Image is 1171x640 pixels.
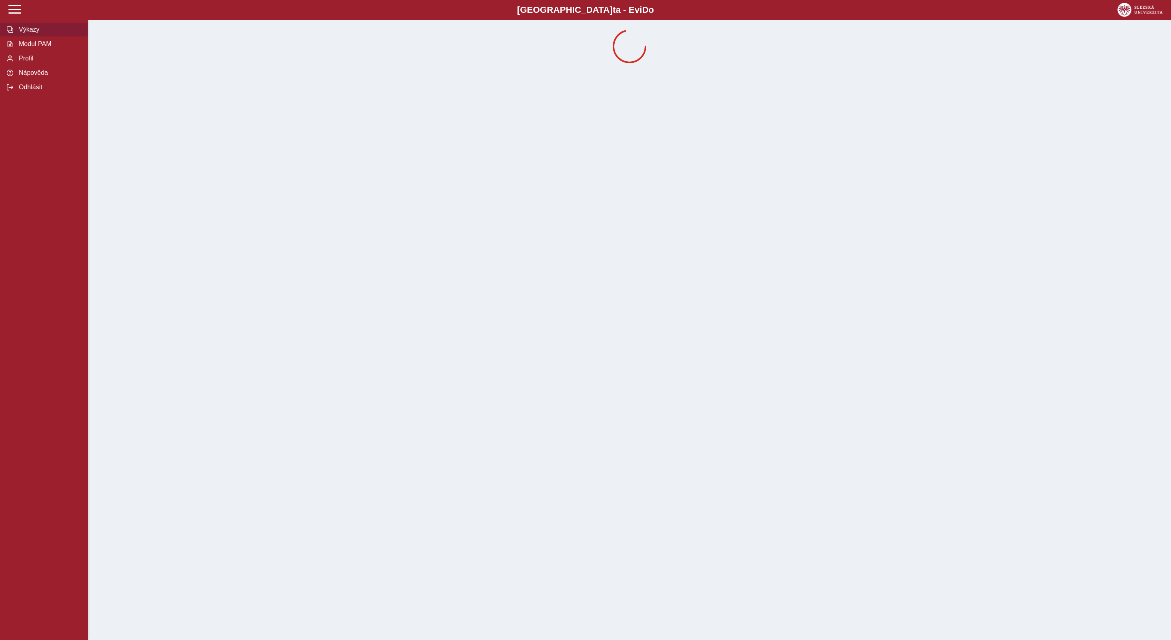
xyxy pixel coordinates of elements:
span: Výkazy [16,26,81,33]
span: Odhlásit [16,84,81,91]
b: [GEOGRAPHIC_DATA] a - Evi [24,5,1147,15]
span: t [613,5,615,15]
span: Nápověda [16,69,81,76]
span: D [642,5,648,15]
img: logo_web_su.png [1117,3,1163,17]
span: Profil [16,55,81,62]
span: o [649,5,654,15]
span: Modul PAM [16,40,81,48]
